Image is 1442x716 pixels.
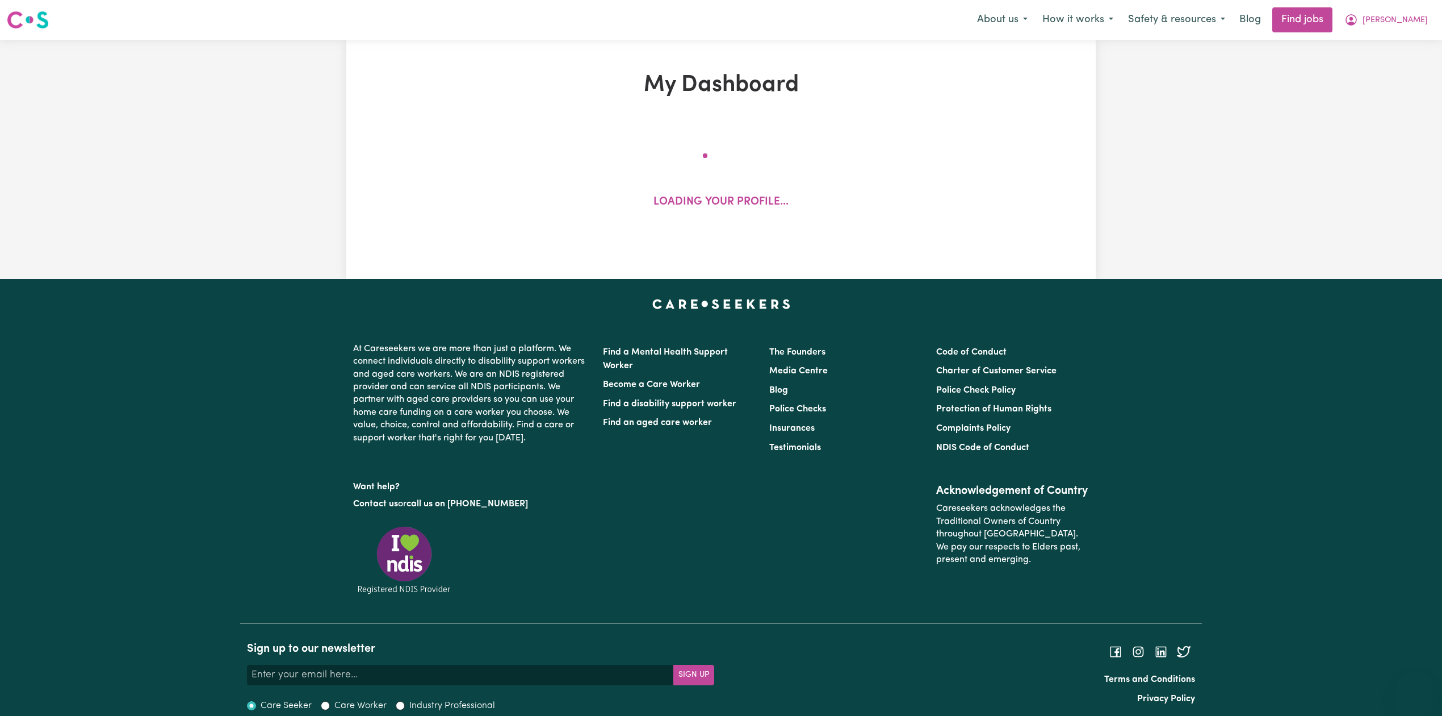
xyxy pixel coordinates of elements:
a: Insurances [769,424,815,433]
p: At Careseekers we are more than just a platform. We connect individuals directly to disability su... [353,338,589,449]
a: Blog [1233,7,1268,32]
button: Subscribe [673,665,714,685]
a: Police Check Policy [936,386,1016,395]
a: Protection of Human Rights [936,405,1051,414]
a: Terms and Conditions [1104,675,1195,684]
a: Complaints Policy [936,424,1011,433]
label: Industry Professional [409,699,495,713]
a: Testimonials [769,443,821,452]
a: Careseekers home page [652,299,790,309]
a: Find a disability support worker [603,399,736,409]
button: How it works [1035,8,1121,32]
a: call us on [PHONE_NUMBER] [406,499,528,509]
img: Careseekers logo [7,10,49,30]
label: Care Seeker [261,699,312,713]
label: Care Worker [334,699,387,713]
button: Safety & resources [1121,8,1233,32]
a: Police Checks [769,405,826,414]
a: Follow Careseekers on Instagram [1131,647,1145,656]
h1: My Dashboard [478,72,964,99]
a: The Founders [769,348,825,357]
h2: Sign up to our newsletter [247,642,714,656]
p: Loading your profile... [653,194,789,211]
a: NDIS Code of Conduct [936,443,1029,452]
a: Contact us [353,499,398,509]
p: or [353,493,589,515]
a: Follow Careseekers on Twitter [1177,647,1191,656]
button: About us [970,8,1035,32]
a: Careseekers logo [7,7,49,33]
h2: Acknowledgement of Country [936,484,1089,498]
a: Blog [769,386,788,395]
a: Find jobs [1272,7,1332,32]
a: Follow Careseekers on LinkedIn [1154,647,1168,656]
a: Become a Care Worker [603,380,700,389]
input: Enter your email here... [247,665,674,685]
p: Careseekers acknowledges the Traditional Owners of Country throughout [GEOGRAPHIC_DATA]. We pay o... [936,498,1089,571]
a: Privacy Policy [1137,694,1195,703]
a: Charter of Customer Service [936,367,1057,376]
button: My Account [1337,8,1435,32]
a: Follow Careseekers on Facebook [1109,647,1122,656]
a: Find a Mental Health Support Worker [603,348,728,371]
a: Code of Conduct [936,348,1007,357]
span: [PERSON_NAME] [1363,14,1428,27]
img: Registered NDIS provider [353,524,455,596]
iframe: Button to launch messaging window [1397,671,1433,707]
a: Media Centre [769,367,828,376]
p: Want help? [353,476,589,493]
a: Find an aged care worker [603,418,712,427]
